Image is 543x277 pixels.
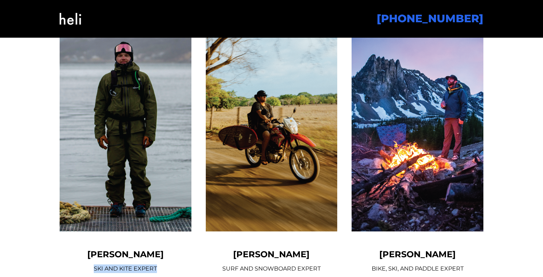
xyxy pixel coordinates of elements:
[60,4,81,33] img: Heli OS Logo
[60,17,191,231] img: bd562c06-f8d6-4dc4-9eb3-a9cdff4cb726.png
[60,249,191,260] h5: [PERSON_NAME]
[206,249,338,260] h5: [PERSON_NAME]
[206,264,338,273] p: SURF AND SNOWBOARD EXPERT
[352,264,483,273] p: BIKE, SKI, AND PADDLE EXPERT
[60,264,191,273] p: SKI AND KITE EXPERT
[206,17,338,231] img: 1ac99d8a-ff3a-4973-9f87-5d25db865891.png
[377,12,483,25] a: [PHONE_NUMBER]
[352,249,483,260] h5: [PERSON_NAME]
[352,17,483,231] img: 13d6cf74-f48a-40e6-8f94-10ce4b21eeb3.png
